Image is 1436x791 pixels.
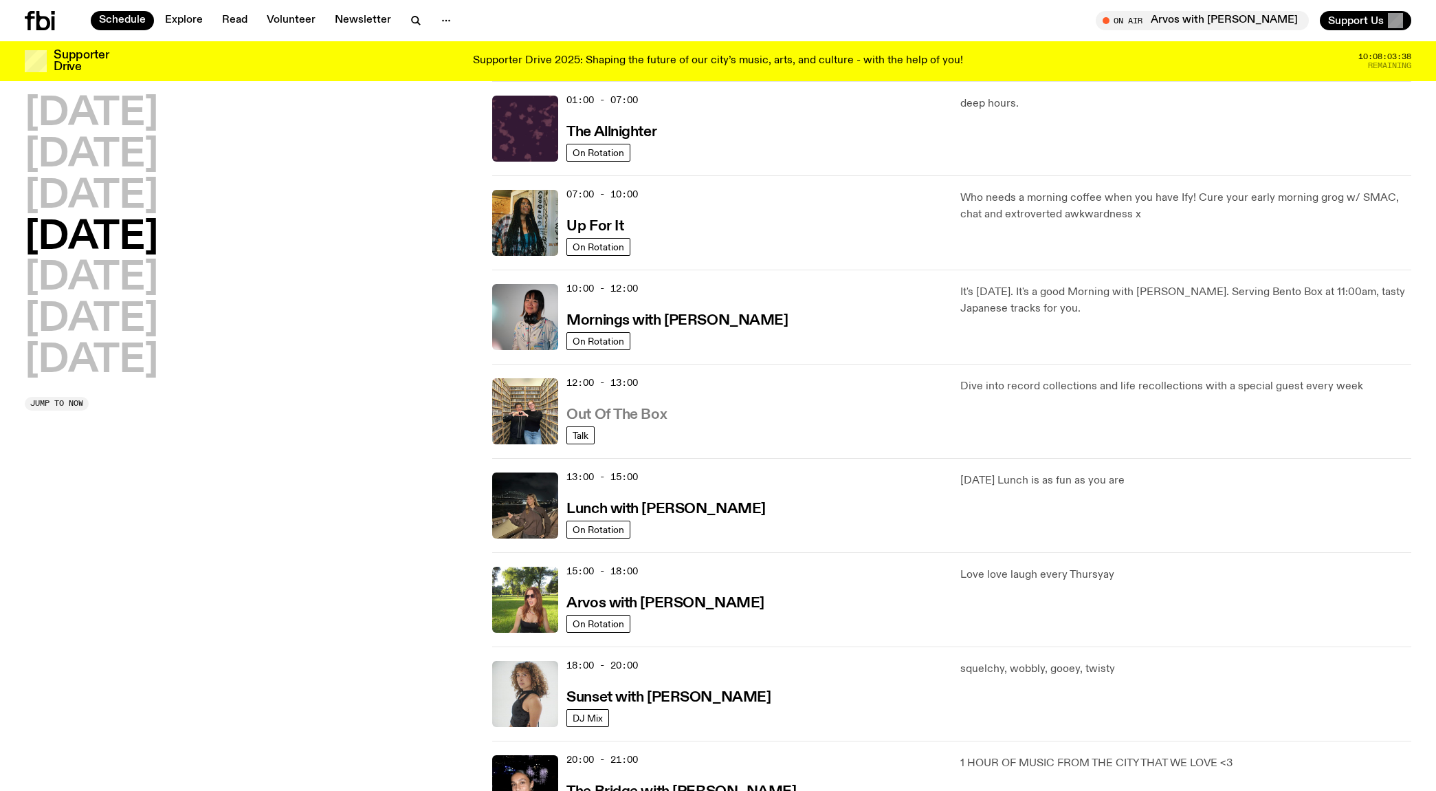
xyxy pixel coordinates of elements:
span: 20:00 - 21:00 [566,753,638,766]
span: 12:00 - 13:00 [566,376,638,389]
span: Remaining [1368,62,1411,69]
a: Talk [566,426,595,444]
span: On Rotation [573,336,624,346]
button: [DATE] [25,219,158,257]
h3: Sunset with [PERSON_NAME] [566,691,771,705]
a: Up For It [566,217,623,234]
p: It's [DATE]. It's a good Morning with [PERSON_NAME]. Serving Bento Box at 11:00am, tasty Japanese... [960,284,1411,317]
span: On Rotation [573,147,624,158]
img: Tangela looks past her left shoulder into the camera with an inquisitive look. She is wearing a s... [492,661,558,727]
a: Schedule [91,11,154,30]
p: deep hours. [960,96,1411,112]
h3: Up For It [566,219,623,234]
a: On Rotation [566,332,630,350]
span: DJ Mix [573,713,603,723]
button: [DATE] [25,342,158,380]
button: Support Us [1320,11,1411,30]
p: [DATE] Lunch is as fun as you are [960,473,1411,489]
a: Read [214,11,256,30]
span: On Rotation [573,524,624,534]
h3: Lunch with [PERSON_NAME] [566,502,765,517]
button: Jump to now [25,397,89,411]
h3: Mornings with [PERSON_NAME] [566,314,788,328]
span: 01:00 - 07:00 [566,94,638,107]
span: On Rotation [573,241,624,252]
button: [DATE] [25,301,158,339]
img: Matt and Kate stand in the music library and make a heart shape with one hand each. [492,378,558,444]
button: [DATE] [25,95,158,133]
span: 13:00 - 15:00 [566,470,638,484]
p: Love love laugh every Thursyay [960,567,1411,583]
button: [DATE] [25,259,158,298]
button: [DATE] [25,177,158,216]
a: On Rotation [566,238,630,256]
a: Out Of The Box [566,405,667,422]
p: Who needs a morning coffee when you have Ify! Cure your early morning grog w/ SMAC, chat and extr... [960,190,1411,223]
a: Mornings with [PERSON_NAME] [566,311,788,328]
span: Talk [573,430,588,440]
a: Arvos with [PERSON_NAME] [566,594,764,611]
a: On Rotation [566,144,630,162]
h3: Arvos with [PERSON_NAME] [566,596,764,611]
img: Kana Frazer is smiling at the camera with her head tilted slightly to her left. She wears big bla... [492,284,558,350]
span: 07:00 - 10:00 [566,188,638,201]
span: Support Us [1328,14,1384,27]
a: The Allnighter [566,122,656,140]
span: 10:08:03:38 [1358,53,1411,61]
span: Jump to now [30,400,83,407]
a: Sunset with [PERSON_NAME] [566,688,771,705]
button: On AirArvos with [PERSON_NAME] [1096,11,1309,30]
span: 15:00 - 18:00 [566,565,638,578]
h3: Supporter Drive [54,50,109,73]
button: [DATE] [25,136,158,175]
a: DJ Mix [566,709,609,727]
p: Supporter Drive 2025: Shaping the future of our city’s music, arts, and culture - with the help o... [473,55,963,67]
span: On Rotation [573,618,624,629]
span: 10:00 - 12:00 [566,282,638,295]
p: Dive into record collections and life recollections with a special guest every week [960,378,1411,395]
h3: The Allnighter [566,125,656,140]
a: Explore [157,11,211,30]
span: 18:00 - 20:00 [566,659,638,672]
p: 1 HOUR OF MUSIC FROM THE CITY THAT WE LOVE <3 [960,755,1411,772]
a: Newsletter [327,11,399,30]
a: Volunteer [258,11,324,30]
img: Izzy Page stands above looking down at Opera Bar. She poses in front of the Harbour Bridge in the... [492,473,558,539]
a: On Rotation [566,615,630,633]
a: On Rotation [566,521,630,539]
h3: Out Of The Box [566,408,667,422]
img: Ify - a Brown Skin girl with black braided twists, looking up to the side with her tongue stickin... [492,190,558,256]
p: squelchy, wobbly, gooey, twisty [960,661,1411,678]
a: Lunch with [PERSON_NAME] [566,499,765,517]
img: Lizzie Bowles is sitting in a bright green field of grass, with dark sunglasses and a black top. ... [492,567,558,633]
